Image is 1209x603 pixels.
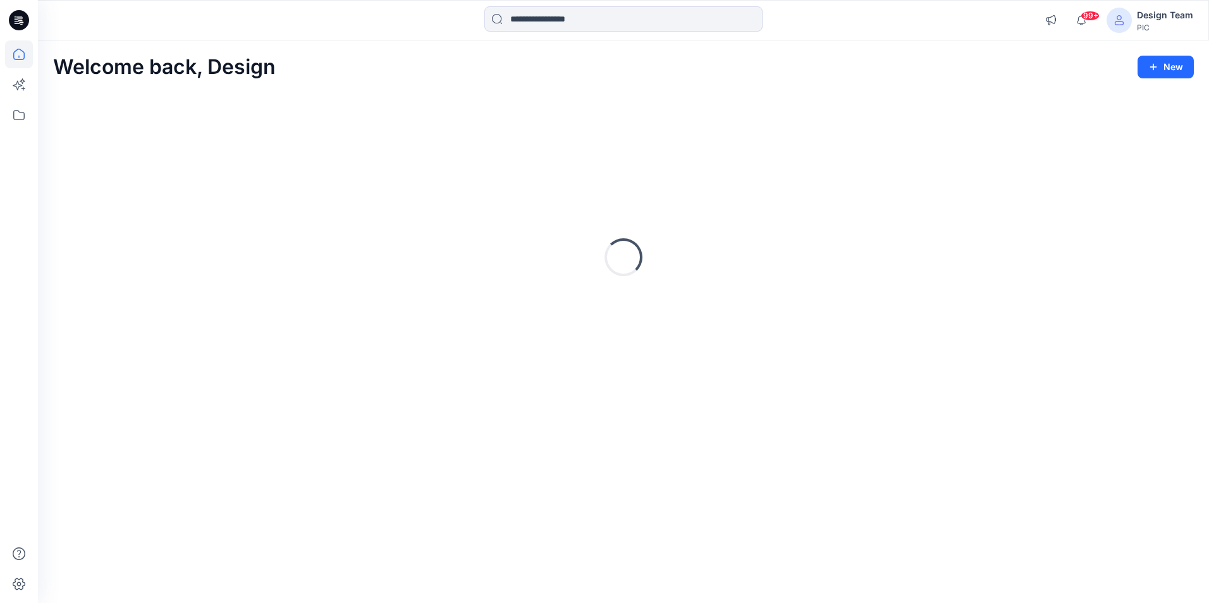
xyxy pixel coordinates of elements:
button: New [1138,56,1194,78]
svg: avatar [1114,15,1124,25]
span: 99+ [1081,11,1100,21]
h2: Welcome back, Design [53,56,276,79]
div: Design Team [1137,8,1193,23]
div: PIC [1137,23,1193,32]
